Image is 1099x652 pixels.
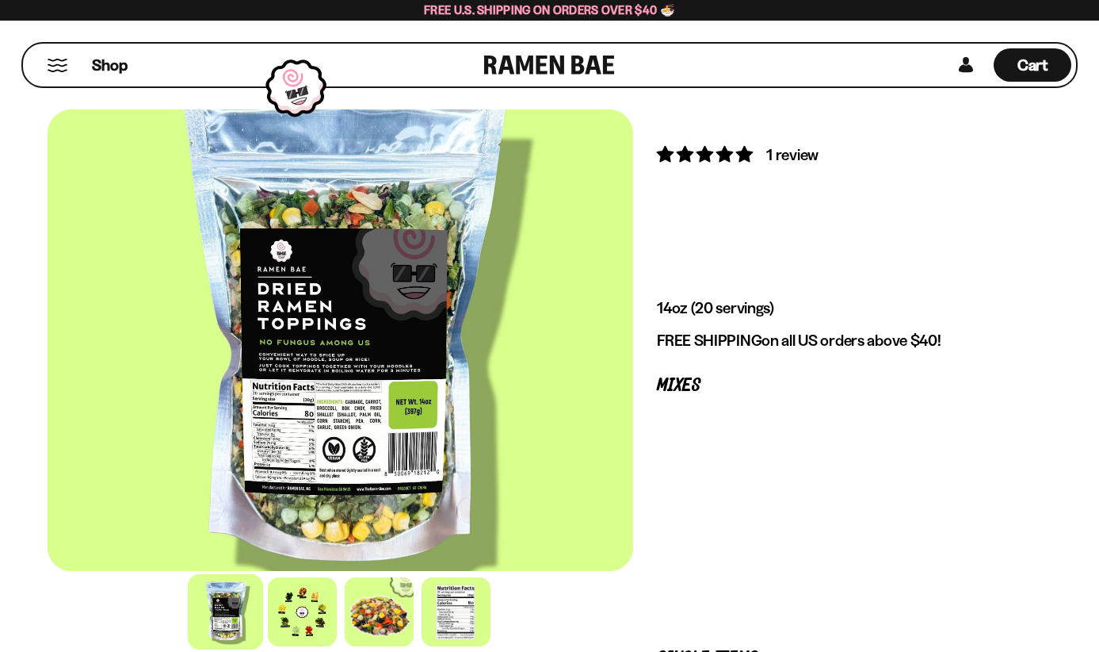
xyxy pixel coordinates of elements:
[47,59,68,72] button: Mobile Menu Trigger
[657,331,1028,351] p: on all US orders above $40!
[657,144,756,164] span: 5.00 stars
[1017,56,1048,75] span: Cart
[657,378,1028,393] p: Mixes
[994,44,1071,86] a: Cart
[424,2,675,17] span: Free U.S. Shipping on Orders over $40 🍜
[657,298,1028,318] p: 14oz (20 servings)
[766,145,819,164] span: 1 review
[657,331,761,350] strong: FREE SHIPPING
[92,55,128,76] span: Shop
[92,48,128,82] a: Shop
